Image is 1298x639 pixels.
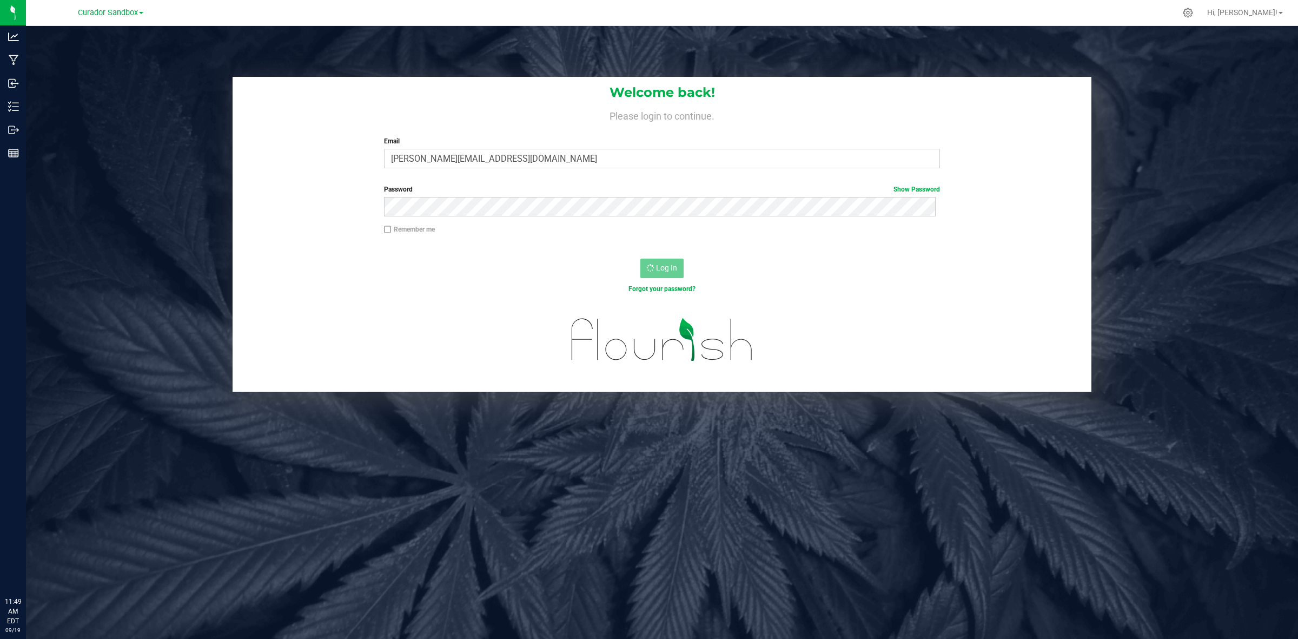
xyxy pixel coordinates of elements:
inline-svg: Analytics [8,31,19,42]
label: Remember me [384,225,435,234]
inline-svg: Reports [8,148,19,159]
h1: Welcome back! [233,85,1091,100]
input: Remember me [384,226,392,233]
span: Curador Sandbox [78,8,138,17]
h4: Please login to continue. [233,108,1091,121]
span: Hi, [PERSON_NAME]! [1207,8,1277,17]
img: flourish_logo.svg [555,305,770,374]
label: Email [384,136,941,146]
a: Show Password [893,186,940,193]
div: Manage settings [1181,8,1195,18]
inline-svg: Manufacturing [8,55,19,65]
p: 11:49 AM EDT [5,597,21,626]
a: Forgot your password? [628,285,696,293]
span: Password [384,186,413,193]
inline-svg: Inbound [8,78,19,89]
button: Log In [640,259,684,278]
inline-svg: Outbound [8,124,19,135]
inline-svg: Inventory [8,101,19,112]
span: Log In [656,263,677,272]
p: 09/19 [5,626,21,634]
